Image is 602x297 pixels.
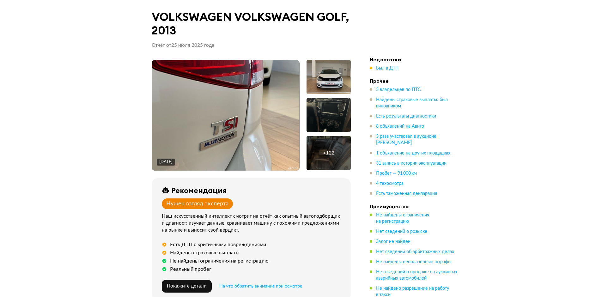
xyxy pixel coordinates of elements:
span: Нет сведений об арбитражных делах [376,250,454,254]
span: Не найдены неоплаченные штрафы [376,260,451,264]
span: Не найдено разрешение на работу в такси [376,286,449,297]
span: На что обратить внимание при осмотре [219,284,302,288]
span: Пробег — 91 000 км [376,171,417,176]
div: [DATE] [159,159,173,165]
div: Нужен взгляд эксперта [166,200,228,207]
span: 31 запись в истории эксплуатации [376,161,447,166]
button: Покажите детали [162,280,212,293]
span: Нет сведений о продаже на аукционах аварийных автомобилей [376,270,457,281]
span: 8 объявлений на Авито [376,124,424,129]
div: Наш искусственный интеллект смотрит на отчёт как опытный автоподборщик и диагност: изучает данные... [162,213,343,234]
span: 1 объявление на других площадках [376,151,450,155]
h4: Прочее [370,78,458,84]
h1: VOLKSWAGEN VOLKSWAGEN GOLF, 2013 [152,10,351,37]
span: 3 раза участвовал в аукционе [PERSON_NAME] [376,134,436,145]
div: Рекомендация [171,186,227,195]
span: Найдены страховые выплаты: был виновником [376,98,448,108]
div: + 122 [323,150,334,156]
div: Найдены страховые выплаты [170,250,240,256]
h4: Преимущества [370,203,458,209]
span: Есть результаты диагностики [376,114,436,118]
div: Есть ДТП с критичными повреждениями [170,241,266,248]
span: Залог не найден [376,239,410,244]
span: Покажите детали [167,284,207,288]
p: Отчёт от 25 июля 2025 года [152,42,214,49]
span: 5 владельцев по ПТС [376,88,421,92]
span: 4 техосмотра [376,181,404,186]
img: Main car [152,60,299,171]
div: Не найдены ограничения на регистрацию [170,258,269,264]
span: Был в ДТП [376,66,399,70]
span: Не найдены ограничения на регистрацию [376,213,429,224]
div: Реальный пробег [170,266,211,272]
span: Есть таможенная декларация [376,191,437,196]
h4: Недостатки [370,56,458,63]
span: Нет сведений о розыске [376,229,427,234]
